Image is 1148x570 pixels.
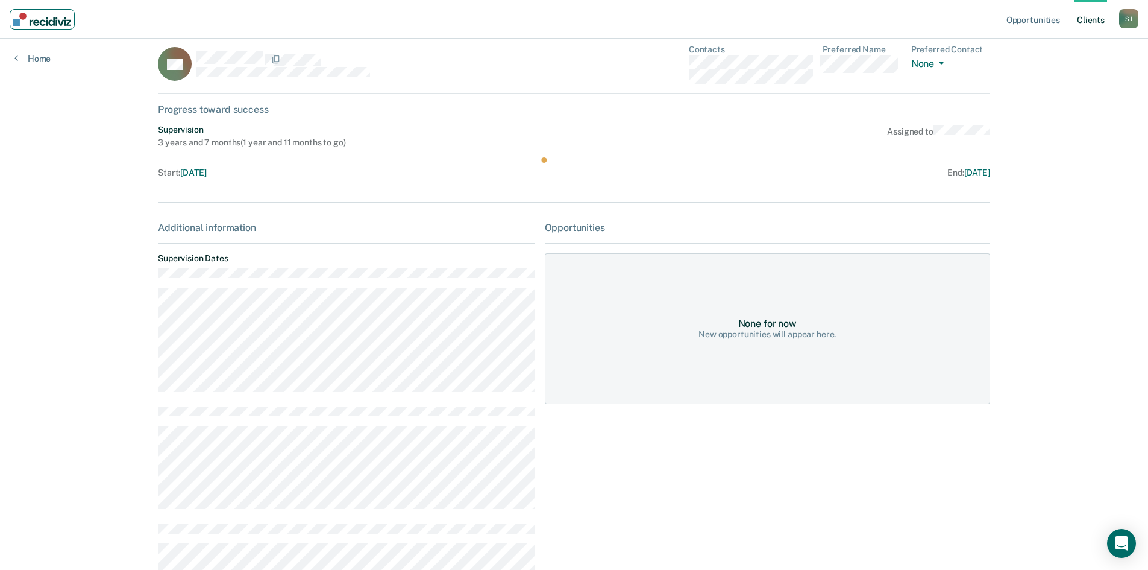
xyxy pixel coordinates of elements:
div: Supervision [158,125,345,135]
div: None for now [738,318,797,329]
a: Home [14,53,51,64]
dt: Preferred Contact [911,45,990,55]
div: New opportunities will appear here. [698,329,836,340]
div: S J [1119,9,1138,28]
div: Opportunities [545,222,990,233]
div: Open Intercom Messenger [1107,529,1136,558]
div: Assigned to [887,125,990,148]
dt: Contacts [689,45,813,55]
button: Profile dropdown button [1119,9,1138,28]
div: Start : [158,168,574,178]
div: Progress toward success [158,104,990,115]
div: End : [579,168,990,178]
span: [DATE] [964,168,990,177]
dt: Supervision Dates [158,253,535,264]
img: Recidiviz [13,13,71,26]
span: [DATE] [180,168,206,177]
button: None [911,58,949,72]
div: 3 years and 7 months ( 1 year and 11 months to go ) [158,138,345,148]
dt: Preferred Name [823,45,902,55]
div: Additional information [158,222,535,233]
